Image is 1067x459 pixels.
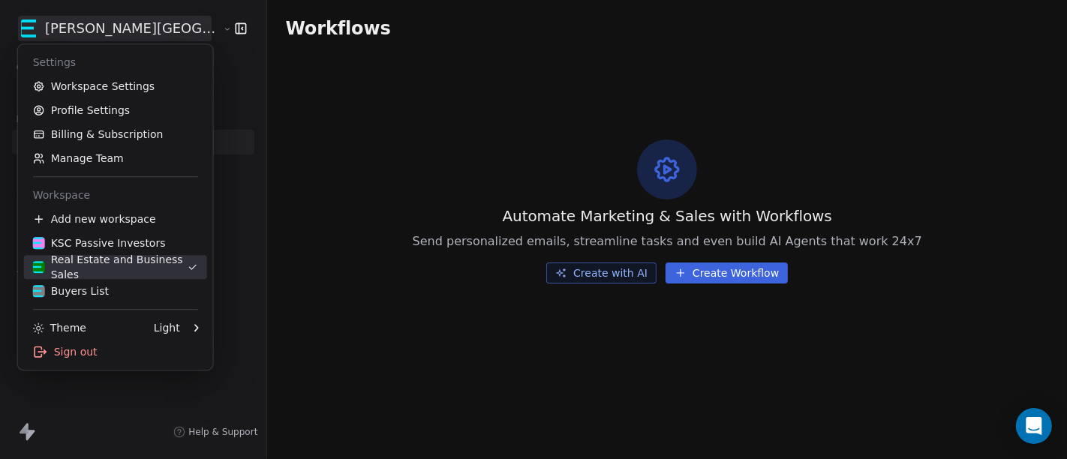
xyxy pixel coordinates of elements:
[24,98,207,122] a: Profile Settings
[33,235,166,250] div: KSC Passive Investors
[33,320,86,335] div: Theme
[154,320,180,335] div: Light
[24,340,207,364] div: Sign out
[24,146,207,170] a: Manage Team
[24,207,207,231] div: Add new workspace
[24,74,207,98] a: Workspace Settings
[33,237,45,249] img: 55211_Kane%20Street%20Capital_Logo_AC-01.png
[24,50,207,74] div: Settings
[24,122,207,146] a: Billing & Subscription
[33,283,109,298] div: Buyers List
[33,261,45,273] img: 55211_Kane%20Street%20Capital_Logo_AC-01.png
[33,285,45,297] img: 55211_Kane%20Street%20Capital_Logo_AC-01.png
[24,183,207,207] div: Workspace
[33,252,188,282] div: Real Estate and Business Sales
